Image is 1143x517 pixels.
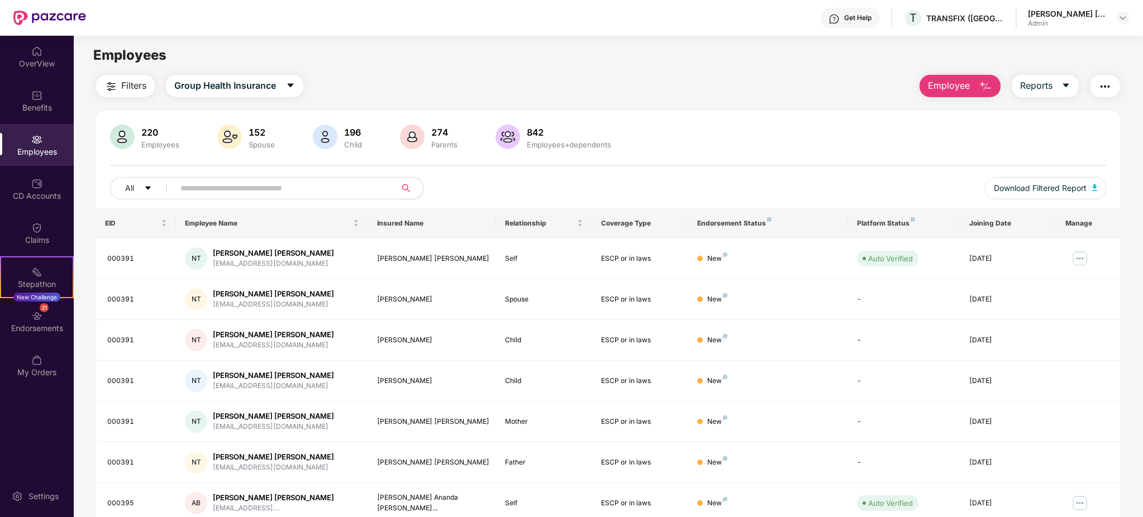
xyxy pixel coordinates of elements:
div: 842 [525,127,613,138]
div: Admin [1028,19,1106,28]
div: [PERSON_NAME] [377,335,487,346]
span: Filters [121,79,146,93]
div: [PERSON_NAME] Ananda [PERSON_NAME]... [377,492,487,514]
img: svg+xml;base64,PHN2ZyB4bWxucz0iaHR0cDovL3d3dy53My5vcmcvMjAwMC9zdmciIHdpZHRoPSI4IiBoZWlnaHQ9IjgiIH... [723,334,727,338]
div: New [707,294,727,305]
div: [PERSON_NAME] [PERSON_NAME] [377,253,487,264]
div: [DATE] [969,335,1047,346]
div: [DATE] [969,498,1047,509]
div: 000391 [107,376,167,386]
div: 000391 [107,417,167,427]
th: Employee Name [176,208,368,238]
div: [EMAIL_ADDRESS][DOMAIN_NAME] [213,462,334,473]
div: Self [505,253,583,264]
div: Stepathon [1,279,73,290]
span: Employee [928,79,970,93]
div: [PERSON_NAME] [PERSON_NAME] [213,370,334,381]
img: svg+xml;base64,PHN2ZyB4bWxucz0iaHR0cDovL3d3dy53My5vcmcvMjAwMC9zdmciIHdpZHRoPSIyNCIgaGVpZ2h0PSIyNC... [104,80,118,93]
div: [PERSON_NAME] [PERSON_NAME] [213,329,334,340]
th: Coverage Type [592,208,688,238]
img: svg+xml;base64,PHN2ZyB4bWxucz0iaHR0cDovL3d3dy53My5vcmcvMjAwMC9zdmciIHdpZHRoPSIyMSIgaGVpZ2h0PSIyMC... [31,266,42,277]
div: Employees [139,140,182,149]
img: svg+xml;base64,PHN2ZyB4bWxucz0iaHR0cDovL3d3dy53My5vcmcvMjAwMC9zdmciIHhtbG5zOnhsaW5rPSJodHRwOi8vd3... [110,125,135,149]
div: 000391 [107,457,167,468]
div: NT [185,247,207,270]
div: 000391 [107,253,167,264]
th: Manage [1056,208,1121,238]
td: - [848,442,960,483]
div: AB [185,492,207,514]
div: ESCP or in laws [601,457,679,468]
span: EID [105,219,159,228]
div: NT [185,288,207,310]
div: [PERSON_NAME] [PERSON_NAME] [213,411,334,422]
img: svg+xml;base64,PHN2ZyB4bWxucz0iaHR0cDovL3d3dy53My5vcmcvMjAwMC9zdmciIHdpZHRoPSI4IiBoZWlnaHQ9IjgiIH... [723,456,727,461]
div: [DATE] [969,376,1047,386]
div: TRANSFIX ([GEOGRAPHIC_DATA]) PRIVATE LIMITED [926,13,1004,23]
span: Relationship [505,219,575,228]
div: NT [185,410,207,433]
div: New [707,253,727,264]
div: ESCP or in laws [601,376,679,386]
div: Endorsement Status [697,219,839,228]
div: [PERSON_NAME] [377,376,487,386]
button: Employee [920,75,1001,97]
img: svg+xml;base64,PHN2ZyB4bWxucz0iaHR0cDovL3d3dy53My5vcmcvMjAwMC9zdmciIHhtbG5zOnhsaW5rPSJodHRwOi8vd3... [979,80,992,93]
div: [DATE] [969,294,1047,305]
img: svg+xml;base64,PHN2ZyB4bWxucz0iaHR0cDovL3d3dy53My5vcmcvMjAwMC9zdmciIHdpZHRoPSI4IiBoZWlnaHQ9IjgiIH... [723,375,727,379]
span: Employee Name [185,219,351,228]
th: EID [96,208,176,238]
img: svg+xml;base64,PHN2ZyB4bWxucz0iaHR0cDovL3d3dy53My5vcmcvMjAwMC9zdmciIHhtbG5zOnhsaW5rPSJodHRwOi8vd3... [496,125,520,149]
div: Employees+dependents [525,140,613,149]
img: New Pazcare Logo [13,11,86,25]
div: [DATE] [969,253,1047,264]
div: 196 [342,127,364,138]
div: Child [505,335,583,346]
div: ESCP or in laws [601,335,679,346]
div: Get Help [844,13,871,22]
div: 220 [139,127,182,138]
img: svg+xml;base64,PHN2ZyBpZD0iRHJvcGRvd24tMzJ4MzIiIHhtbG5zPSJodHRwOi8vd3d3LnczLm9yZy8yMDAwL3N2ZyIgd2... [1118,13,1127,22]
div: [EMAIL_ADDRESS][DOMAIN_NAME] [213,422,334,432]
span: caret-down [286,81,295,91]
div: [PERSON_NAME] [PERSON_NAME] [377,417,487,427]
div: ESCP or in laws [601,417,679,427]
div: New [707,335,727,346]
span: Group Health Insurance [174,79,276,93]
div: NT [185,451,207,473]
div: New [707,417,727,427]
img: svg+xml;base64,PHN2ZyBpZD0iRW1wbG95ZWVzIiB4bWxucz0iaHR0cDovL3d3dy53My5vcmcvMjAwMC9zdmciIHdpZHRoPS... [31,134,42,145]
div: Mother [505,417,583,427]
th: Joining Date [960,208,1056,238]
button: Filters [96,75,155,97]
img: svg+xml;base64,PHN2ZyB4bWxucz0iaHR0cDovL3d3dy53My5vcmcvMjAwMC9zdmciIHdpZHRoPSI4IiBoZWlnaHQ9IjgiIH... [723,415,727,420]
button: Download Filtered Report [985,177,1107,199]
button: Group Health Insurancecaret-down [166,75,303,97]
div: [PERSON_NAME] [PERSON_NAME] [213,248,334,258]
div: Parents [429,140,460,149]
div: Child [342,140,364,149]
div: [EMAIL_ADDRESS].... [213,503,334,514]
img: svg+xml;base64,PHN2ZyB4bWxucz0iaHR0cDovL3d3dy53My5vcmcvMjAwMC9zdmciIHdpZHRoPSIyNCIgaGVpZ2h0PSIyNC... [1098,80,1112,93]
div: NT [185,370,207,392]
img: svg+xml;base64,PHN2ZyB4bWxucz0iaHR0cDovL3d3dy53My5vcmcvMjAwMC9zdmciIHdpZHRoPSI4IiBoZWlnaHQ9IjgiIH... [911,217,915,222]
img: svg+xml;base64,PHN2ZyBpZD0iQmVuZWZpdHMiIHhtbG5zPSJodHRwOi8vd3d3LnczLm9yZy8yMDAwL3N2ZyIgd2lkdGg9Ij... [31,90,42,101]
img: manageButton [1071,250,1089,267]
img: svg+xml;base64,PHN2ZyB4bWxucz0iaHR0cDovL3d3dy53My5vcmcvMjAwMC9zdmciIHhtbG5zOnhsaW5rPSJodHRwOi8vd3... [400,125,425,149]
span: Reports [1020,79,1052,93]
div: [PERSON_NAME] [PERSON_NAME] [213,289,334,299]
button: search [396,177,423,199]
img: svg+xml;base64,PHN2ZyB4bWxucz0iaHR0cDovL3d3dy53My5vcmcvMjAwMC9zdmciIHdpZHRoPSI4IiBoZWlnaHQ9IjgiIH... [767,217,771,222]
div: [EMAIL_ADDRESS][DOMAIN_NAME] [213,381,334,391]
img: manageButton [1071,494,1089,512]
span: Employees [93,47,166,63]
img: svg+xml;base64,PHN2ZyBpZD0iTXlfT3JkZXJzIiBkYXRhLW5hbWU9Ik15IE9yZGVycyIgeG1sbnM9Imh0dHA6Ly93d3cudz... [31,355,42,366]
img: svg+xml;base64,PHN2ZyBpZD0iQ0RfQWNjb3VudHMiIGRhdGEtbmFtZT0iQ0QgQWNjb3VudHMiIHhtbG5zPSJodHRwOi8vd3... [31,178,42,189]
img: svg+xml;base64,PHN2ZyBpZD0iSG9tZSIgeG1sbnM9Imh0dHA6Ly93d3cudzMub3JnLzIwMDAvc3ZnIiB3aWR0aD0iMjAiIG... [31,46,42,57]
div: New [707,376,727,386]
span: caret-down [144,184,152,193]
div: ESCP or in laws [601,294,679,305]
span: caret-down [1061,81,1070,91]
div: Father [505,457,583,468]
div: 000395 [107,498,167,509]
